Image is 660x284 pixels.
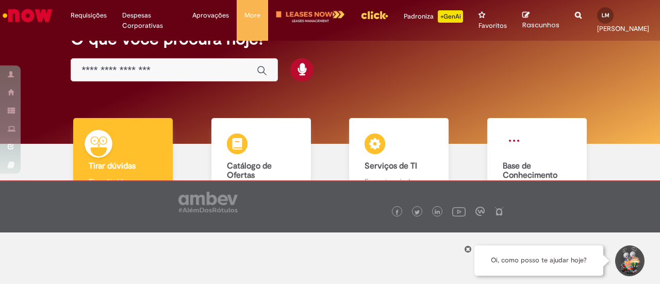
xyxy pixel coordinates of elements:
[192,118,331,207] a: Catálogo de Ofertas Abra uma solicitação
[1,5,54,26] img: ServiceNow
[503,161,557,180] b: Base de Conhecimento
[415,210,420,215] img: logo_footer_twitter.png
[614,245,645,276] button: Iniciar Conversa de Suporte
[475,207,485,216] img: logo_footer_workplace.png
[394,210,400,215] img: logo_footer_facebook.png
[276,10,345,23] img: logo-leases-transp-branco.png
[522,20,559,30] span: Rascunhos
[244,10,260,21] span: More
[360,7,388,23] img: click_logo_yellow_360x200.png
[227,161,272,180] b: Catálogo de Ofertas
[89,176,157,197] p: Tirar dúvidas com Lupi Assist e Gen Ai
[468,118,606,207] a: Base de Conhecimento Consulte e aprenda
[404,10,463,23] div: Padroniza
[192,10,229,21] span: Aprovações
[365,161,417,171] b: Serviços de TI
[435,209,440,215] img: logo_footer_linkedin.png
[474,245,603,276] div: Oi, como posso te ajudar hoje?
[438,10,463,23] p: +GenAi
[71,30,589,48] h2: O que você procura hoje?
[602,12,609,19] span: LM
[71,10,107,21] span: Requisições
[365,176,433,187] p: Encontre ajuda
[478,21,507,31] span: Favoritos
[494,207,504,216] img: logo_footer_naosei.png
[178,192,238,212] img: logo_footer_ambev_rotulo_gray.png
[89,161,136,171] b: Tirar dúvidas
[597,24,649,33] span: [PERSON_NAME]
[522,11,559,30] a: Rascunhos
[452,205,466,218] img: logo_footer_youtube.png
[330,118,468,207] a: Serviços de TI Encontre ajuda
[54,118,192,207] a: Tirar dúvidas Tirar dúvidas com Lupi Assist e Gen Ai
[122,10,177,31] span: Despesas Corporativas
